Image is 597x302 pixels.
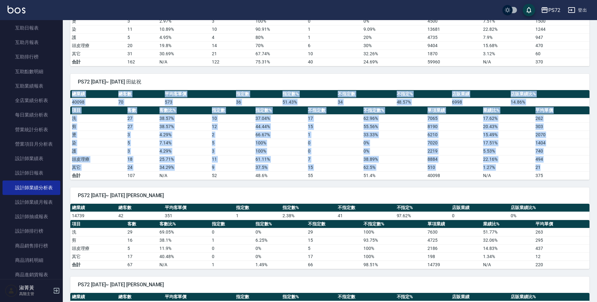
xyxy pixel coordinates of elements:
th: 單項業績 [426,106,481,115]
td: N/A [158,58,210,66]
td: 1500 [534,17,589,25]
a: 互助業績報表 [3,79,60,93]
td: 2186 [426,244,481,252]
td: 740 [534,147,589,155]
td: 32.06 % [481,236,534,244]
td: 7.9 % [481,33,534,41]
td: 5 [210,139,254,147]
td: 32.26 % [362,50,426,58]
th: 不指定數 [336,293,395,301]
td: 15.49 % [481,131,534,139]
a: 互助排行榜 [3,50,60,64]
th: 指定數% [281,204,336,212]
td: 0 [450,212,509,220]
td: 0 % [254,228,306,236]
th: 總業績 [70,90,117,98]
td: 510 [426,163,481,171]
td: 17 [306,252,362,261]
td: 437 [534,244,589,252]
td: 11 [126,25,158,33]
td: 98.51% [362,261,426,269]
th: 不指定數 [336,90,395,98]
th: 指定數% [281,293,336,301]
a: 互助日報表 [3,21,60,35]
a: 設計師業績分析表 [3,181,60,195]
td: 14739 [426,261,481,269]
th: 平均客單價 [163,204,234,212]
a: 設計師抽成報表 [3,209,60,224]
td: 66.67 % [254,131,306,139]
a: 設計師業績表 [3,151,60,166]
th: 指定數 [234,204,281,212]
td: 11.9 % [158,244,210,252]
td: 42 [117,212,163,220]
td: 0 % [362,139,426,147]
td: 15 [306,236,362,244]
td: 其它 [70,50,126,58]
td: 75.31% [254,58,306,66]
td: 17.51 % [481,139,534,147]
td: 11 [210,155,254,163]
span: PS72 [DATE]~ [DATE] [PERSON_NAME] [78,192,582,199]
a: 商品消耗明細 [3,253,60,267]
td: 3 [126,131,158,139]
td: 0 [306,139,362,147]
td: 燙 [70,17,126,25]
td: 合計 [70,261,126,269]
td: 24 [126,163,158,171]
th: 指定數 [234,293,281,301]
td: 洗 [70,228,126,236]
td: 34 [336,98,395,106]
td: 100 % [254,139,306,147]
td: 5 [306,244,362,252]
td: 9.09 % [362,25,426,33]
td: 1244 [534,25,589,33]
td: 6 [306,41,362,50]
h5: 淑菁黃 [19,285,51,291]
th: 客數 [126,220,158,228]
th: 平均客單價 [163,293,234,301]
td: 70 % [254,41,306,50]
td: 59960 [426,58,481,66]
td: 17 [126,252,158,261]
td: 100 % [254,17,306,25]
td: 375 [534,171,589,180]
td: 162 [126,58,158,66]
td: 3.12 % [481,50,534,58]
td: 10 [210,25,254,33]
td: 頭皮理療 [70,244,126,252]
th: 總業績 [70,204,117,212]
td: 67.74 % [254,50,306,58]
td: 40098 [426,171,481,180]
td: 37.04 % [254,114,306,122]
td: 295 [534,236,589,244]
td: N/A [481,58,534,66]
td: 1 [210,261,254,269]
td: 3 [210,147,254,155]
td: 合計 [70,171,126,180]
span: PS72 [DATE]~ [DATE] 田紘祝 [78,79,582,85]
th: 平均單價 [534,106,589,115]
td: 4.29 % [158,131,210,139]
td: 34.29 % [158,163,210,171]
td: 25.71 % [158,155,210,163]
button: 登出 [565,4,589,16]
td: 0 % [509,212,589,220]
td: 8190 [426,122,481,131]
td: 494 [534,155,589,163]
td: 20.43 % [481,122,534,131]
th: 指定數% [254,220,306,228]
td: 30.69 % [158,50,210,58]
td: 61.11 % [254,155,306,163]
td: 20 [126,41,158,50]
th: 指定數% [254,106,306,115]
td: 100 % [362,244,426,252]
td: N/A [481,171,534,180]
td: 4725 [426,236,481,244]
td: N/A [158,261,210,269]
td: 100 % [362,252,426,261]
th: 店販業績比% [509,204,589,212]
td: 4 [210,33,254,41]
td: 1 [234,212,281,220]
td: 0 [210,244,254,252]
